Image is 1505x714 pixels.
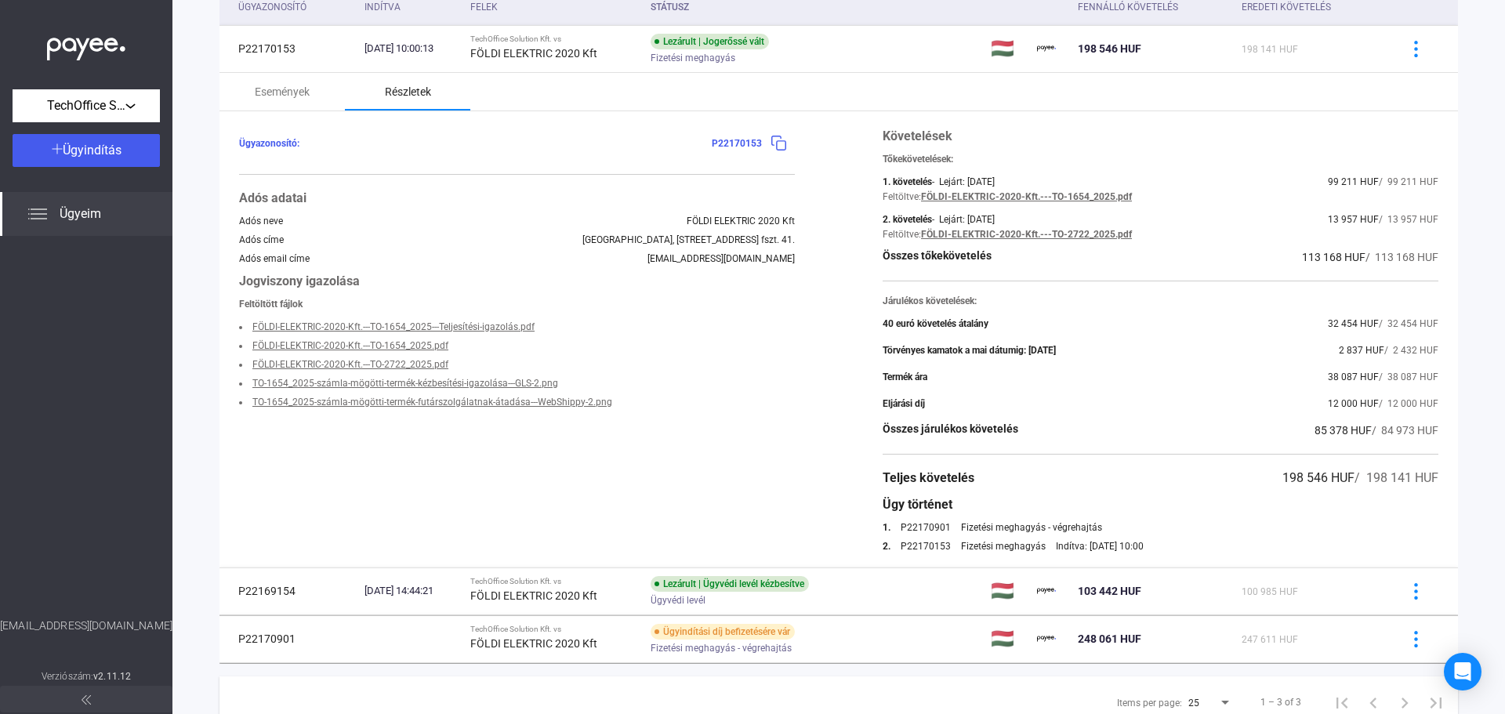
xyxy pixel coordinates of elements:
[883,541,890,552] div: 2.
[883,522,890,533] div: 1.
[985,25,1032,72] td: 🇭🇺
[1339,345,1384,356] span: 2 837 HUF
[1384,345,1438,356] span: / 2 432 HUF
[470,34,638,44] div: TechOffice Solution Kft. vs
[1078,585,1141,597] span: 103 442 HUF
[1444,653,1481,690] div: Open Intercom Messenger
[883,469,974,487] div: Teljes követelés
[1408,583,1424,600] img: more-blue
[1260,693,1301,712] div: 1 – 3 of 3
[883,371,927,382] div: Termék ára
[883,176,932,187] div: 1. követelés
[1302,251,1365,263] span: 113 168 HUF
[1328,214,1379,225] span: 13 957 HUF
[647,253,795,264] div: [EMAIL_ADDRESS][DOMAIN_NAME]
[1282,470,1354,485] span: 198 546 HUF
[255,82,310,101] div: Események
[470,625,638,634] div: TechOffice Solution Kft. vs
[28,205,47,223] img: list.svg
[1328,371,1379,382] span: 38 087 HUF
[883,398,925,409] div: Eljárási díj
[239,138,299,149] span: Ügyazonosító:
[1328,398,1379,409] span: 12 000 HUF
[901,541,951,552] a: P22170153
[1399,622,1432,655] button: more-blue
[52,143,63,154] img: plus-white.svg
[883,229,921,240] div: Feltöltve:
[1399,574,1432,607] button: more-blue
[921,191,1132,202] a: FÖLDI-ELEKTRIC-2020-Kft.---TO-1654_2025.pdf
[1372,424,1438,437] span: / 84 973 HUF
[651,49,735,67] span: Fizetési meghagyás
[1399,32,1432,65] button: more-blue
[219,567,358,614] td: P22169154
[82,695,91,705] img: arrow-double-left-grey.svg
[883,345,1056,356] div: Törvényes kamatok a mai dátumig: [DATE]
[1188,698,1199,709] span: 25
[932,214,995,225] div: - Lejárt: [DATE]
[1078,42,1141,55] span: 198 546 HUF
[1379,214,1438,225] span: / 13 957 HUF
[239,216,283,227] div: Adós neve
[582,234,795,245] div: [GEOGRAPHIC_DATA], [STREET_ADDRESS] fszt. 41.
[1037,39,1056,58] img: payee-logo
[239,234,284,245] div: Adós címe
[60,205,101,223] span: Ügyeim
[219,615,358,662] td: P22170901
[470,589,597,602] strong: FÖLDI ELEKTRIC 2020 Kft
[883,248,992,266] div: Összes tőkekövetelés
[47,29,125,61] img: white-payee-white-dot.svg
[883,191,921,202] div: Feltöltve:
[470,577,638,586] div: TechOffice Solution Kft. vs
[651,576,809,592] div: Lezárult | Ügyvédi levél kézbesítve
[13,89,160,122] button: TechOffice Solution Kft.
[252,359,448,370] a: FÖLDI-ELEKTRIC-2020-Kft.---TO-2722_2025.pdf
[252,340,448,351] a: FÖLDI-ELEKTRIC-2020-Kft.---TO-1654_2025.pdf
[1379,398,1438,409] span: / 12 000 HUF
[1379,371,1438,382] span: / 38 087 HUF
[252,321,535,332] a: FÖLDI-ELEKTRIC-2020-Kft.---TO-1654_2025---Teljesítési-igazolás.pdf
[901,522,951,533] a: P22170901
[1379,176,1438,187] span: / 99 211 HUF
[687,216,795,227] div: FÖLDI ELEKTRIC 2020 Kft
[239,299,795,310] div: Feltöltött fájlok
[1242,44,1298,55] span: 198 141 HUF
[239,189,795,208] div: Adós adatai
[364,41,458,56] div: [DATE] 10:00:13
[239,253,310,264] div: Adós email címe
[1328,318,1379,329] span: 32 454 HUF
[63,143,121,158] span: Ügyindítás
[883,421,1018,440] div: Összes járulékos követelés
[1354,470,1438,485] span: / 198 141 HUF
[961,522,1102,533] div: Fizetési meghagyás - végrehajtás
[1242,634,1298,645] span: 247 611 HUF
[883,214,932,225] div: 2. követelés
[470,47,597,60] strong: FÖLDI ELEKTRIC 2020 Kft
[883,318,988,329] div: 40 euró követelés átalány
[1037,629,1056,648] img: payee-logo
[1379,318,1438,329] span: / 32 454 HUF
[961,541,1046,552] div: Fizetési meghagyás
[883,495,1438,514] div: Ügy történet
[651,34,769,49] div: Lezárult | Jogerőssé vált
[1117,694,1182,712] div: Items per page:
[883,154,1438,165] div: Tőkekövetelések:
[252,378,558,389] a: TO-1654_2025-számla-mögötti-termék-kézbesítési-igazolása---GLS-2.png
[985,615,1032,662] td: 🇭🇺
[921,229,1132,240] a: FÖLDI-ELEKTRIC-2020-Kft.---TO-2722_2025.pdf
[239,272,795,291] div: Jogviszony igazolása
[364,583,458,599] div: [DATE] 14:44:21
[470,637,597,650] strong: FÖLDI ELEKTRIC 2020 Kft
[932,176,995,187] div: - Lejárt: [DATE]
[1242,586,1298,597] span: 100 985 HUF
[1328,176,1379,187] span: 99 211 HUF
[219,25,358,72] td: P22170153
[883,295,1438,306] div: Járulékos követelések:
[93,671,131,682] strong: v2.11.12
[651,624,795,640] div: Ügyindítási díj befizetésére vár
[1315,424,1372,437] span: 85 378 HUF
[771,135,787,151] img: copy-blue
[1408,41,1424,57] img: more-blue
[985,567,1032,614] td: 🇭🇺
[651,591,705,610] span: Ügyvédi levél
